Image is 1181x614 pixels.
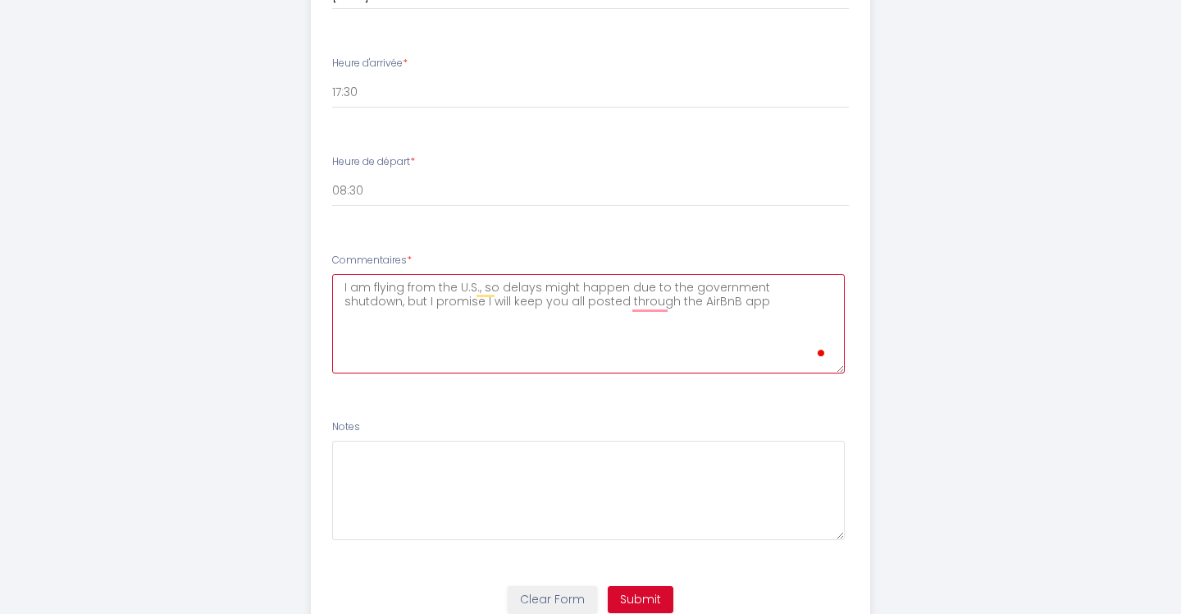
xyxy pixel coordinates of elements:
button: Submit [608,586,673,614]
label: Heure de départ [332,154,415,170]
label: Notes [332,419,360,435]
textarea: To enrich screen reader interactions, please activate Accessibility in Grammarly extension settings [332,274,846,373]
label: Heure d'arrivée [332,56,408,71]
button: Clear Form [508,586,597,614]
label: Commentaires [332,253,412,268]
